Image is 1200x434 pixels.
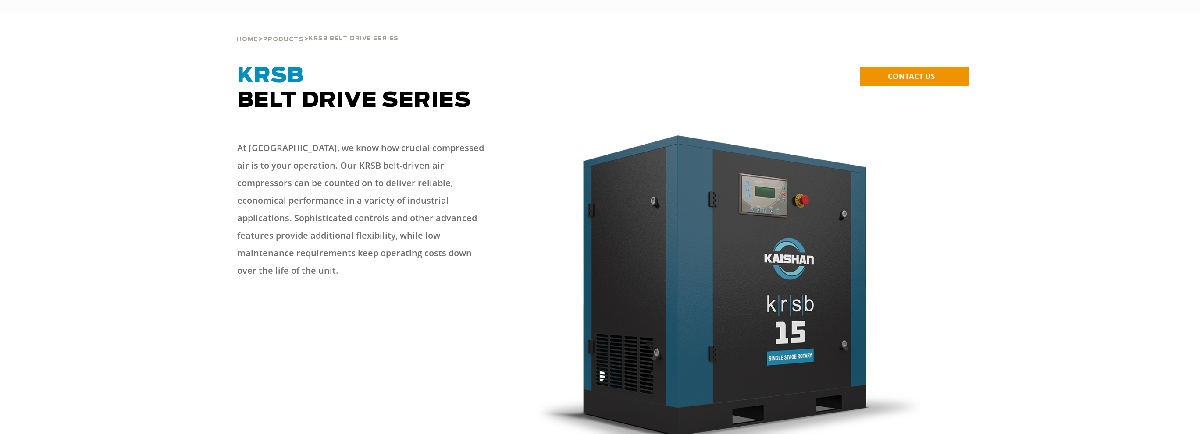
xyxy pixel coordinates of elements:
[237,66,471,111] span: Belt Drive Series
[263,35,304,43] a: Products
[888,71,935,81] span: CONTACT US
[237,66,304,87] span: KRSB
[237,37,258,42] span: Home
[309,36,399,42] span: krsb belt drive series
[237,13,399,46] div: > >
[860,67,969,86] a: CONTACT US
[263,37,304,42] span: Products
[237,139,491,279] p: At [GEOGRAPHIC_DATA], we know how crucial compressed air is to your operation. Our KRSB belt-driv...
[237,35,258,43] a: Home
